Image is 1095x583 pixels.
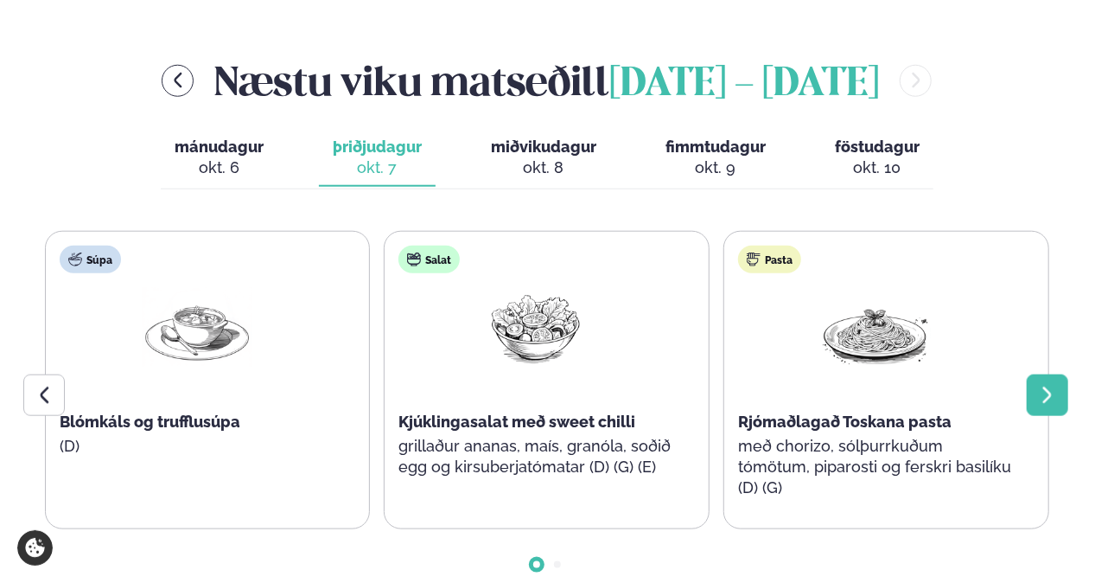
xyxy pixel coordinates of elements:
[747,253,761,266] img: pasta.svg
[214,53,879,109] h2: Næstu viku matseðill
[665,138,766,156] span: fimmtudagur
[162,65,194,97] button: menu-btn-left
[835,138,920,156] span: föstudagur
[609,66,879,104] span: [DATE] - [DATE]
[820,287,931,368] img: Spagetti.png
[900,65,932,97] button: menu-btn-right
[481,287,591,368] img: Salad.png
[60,246,121,273] div: Súpa
[407,253,421,266] img: salad.svg
[652,130,780,187] button: fimmtudagur okt. 9
[60,436,334,457] p: (D)
[142,287,252,368] img: Soup.png
[175,138,264,156] span: mánudagur
[554,561,561,568] span: Go to slide 2
[398,246,460,273] div: Salat
[17,530,53,566] a: Cookie settings
[319,130,436,187] button: þriðjudagur okt. 7
[60,413,240,431] span: Blómkáls og trufflusúpa
[398,413,635,431] span: Kjúklingasalat með sweet chilli
[477,130,610,187] button: miðvikudagur okt. 8
[738,246,801,273] div: Pasta
[398,436,673,477] p: grillaður ananas, maís, granóla, soðið egg og kirsuberjatómatar (D) (G) (E)
[821,130,933,187] button: föstudagur okt. 10
[68,253,82,266] img: soup.svg
[491,157,596,178] div: okt. 8
[491,138,596,156] span: miðvikudagur
[738,413,952,431] span: Rjómaðlagað Toskana pasta
[333,157,422,178] div: okt. 7
[835,157,920,178] div: okt. 10
[333,138,422,156] span: þriðjudagur
[175,157,264,178] div: okt. 6
[161,130,277,187] button: mánudagur okt. 6
[738,436,1013,498] p: með chorizo, sólþurrkuðum tómötum, piparosti og ferskri basilíku (D) (G)
[533,561,540,568] span: Go to slide 1
[665,157,766,178] div: okt. 9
